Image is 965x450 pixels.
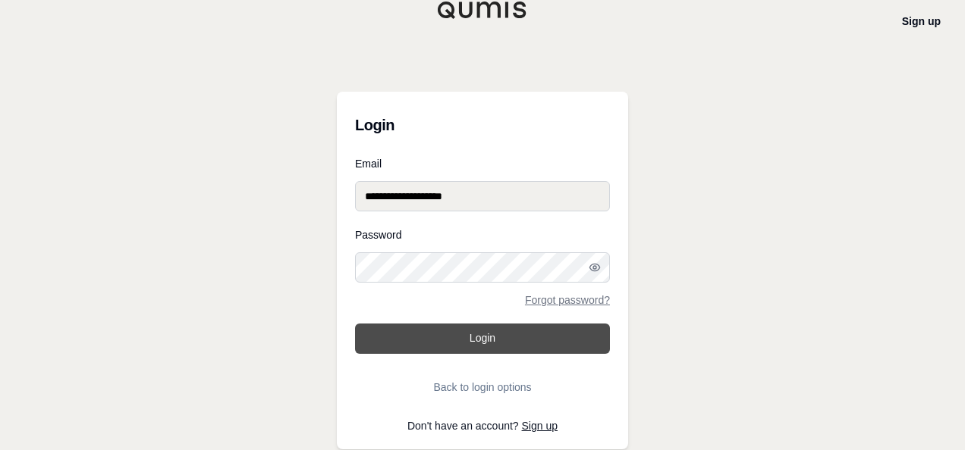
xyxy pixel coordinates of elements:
a: Forgot password? [525,295,610,305]
label: Email [355,158,610,169]
h3: Login [355,110,610,140]
label: Password [355,230,610,240]
p: Don't have an account? [355,420,610,431]
button: Back to login options [355,372,610,402]
a: Sign up [902,15,941,27]
a: Sign up [522,420,558,432]
img: Qumis [437,1,528,19]
button: Login [355,323,610,354]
